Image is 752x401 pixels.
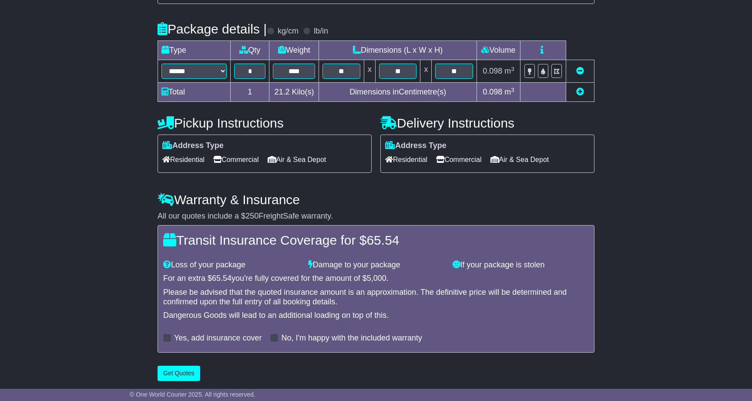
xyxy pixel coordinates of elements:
span: 65.54 [212,274,232,283]
span: Residential [162,153,205,166]
h4: Warranty & Insurance [158,192,594,207]
a: Remove this item [576,67,584,75]
span: m [504,88,514,96]
div: Loss of your package [159,260,304,270]
label: lb/in [314,27,328,36]
td: Dimensions in Centimetre(s) [319,83,477,102]
h4: Transit Insurance Coverage for $ [163,233,589,247]
span: Air & Sea Depot [490,153,549,166]
span: 250 [245,212,258,220]
sup: 3 [511,87,514,93]
td: Type [158,41,231,60]
span: 5,000 [367,274,386,283]
td: Dimensions (L x W x H) [319,41,477,60]
h4: Package details | [158,22,267,36]
button: Get Quotes [158,366,200,381]
td: 1 [231,83,269,102]
span: Commercial [436,153,481,166]
div: For an extra $ you're fully covered for the amount of $ . [163,274,589,283]
td: Weight [269,41,319,60]
div: Damage to your package [304,260,449,270]
td: x [420,60,432,83]
span: 65.54 [366,233,399,247]
h4: Delivery Instructions [380,116,594,130]
label: Address Type [385,141,446,151]
a: Add new item [576,88,584,96]
label: No, I'm happy with the included warranty [281,334,422,343]
label: Address Type [162,141,224,151]
h4: Pickup Instructions [158,116,372,130]
div: All our quotes include a $ FreightSafe warranty. [158,212,594,221]
span: © One World Courier 2025. All rights reserved. [130,391,255,398]
span: Commercial [213,153,258,166]
div: Dangerous Goods will lead to an additional loading on top of this. [163,311,589,320]
span: 0.098 [483,88,502,96]
td: Kilo(s) [269,83,319,102]
span: Residential [385,153,427,166]
label: kg/cm [278,27,299,36]
span: 21.2 [274,88,289,96]
td: Total [158,83,231,102]
div: Please be advised that the quoted insurance amount is an approximation. The definitive price will... [163,288,589,307]
span: m [504,67,514,75]
td: Qty [231,41,269,60]
div: If your package is stolen [448,260,593,270]
td: Volume [477,41,520,60]
td: x [364,60,375,83]
span: Air & Sea Depot [268,153,326,166]
sup: 3 [511,66,514,72]
label: Yes, add insurance cover [174,334,262,343]
span: 0.098 [483,67,502,75]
